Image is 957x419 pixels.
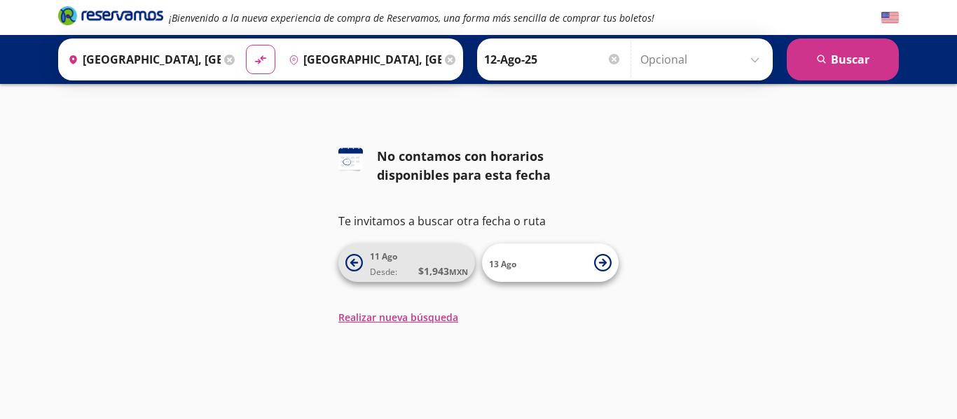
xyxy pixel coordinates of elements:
[484,42,621,77] input: Elegir Fecha
[881,9,899,27] button: English
[370,250,397,262] span: 11 Ago
[640,42,766,77] input: Opcional
[338,243,475,282] button: 11 AgoDesde:$1,943MXN
[58,5,163,30] a: Brand Logo
[418,264,468,278] span: $ 1,943
[489,258,516,270] span: 13 Ago
[377,147,619,185] div: No contamos con horarios disponibles para esta fecha
[283,42,441,77] input: Buscar Destino
[338,213,619,229] p: Te invitamos a buscar otra fecha o ruta
[787,38,899,80] button: Buscar
[370,266,397,278] span: Desde:
[338,310,458,325] button: Realizar nueva búsqueda
[482,243,619,282] button: 13 Ago
[449,267,468,277] small: MXN
[58,5,163,26] i: Brand Logo
[62,42,221,77] input: Buscar Origen
[169,11,654,24] em: ¡Bienvenido a la nueva experiencia de compra de Reservamos, una forma más sencilla de comprar tus...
